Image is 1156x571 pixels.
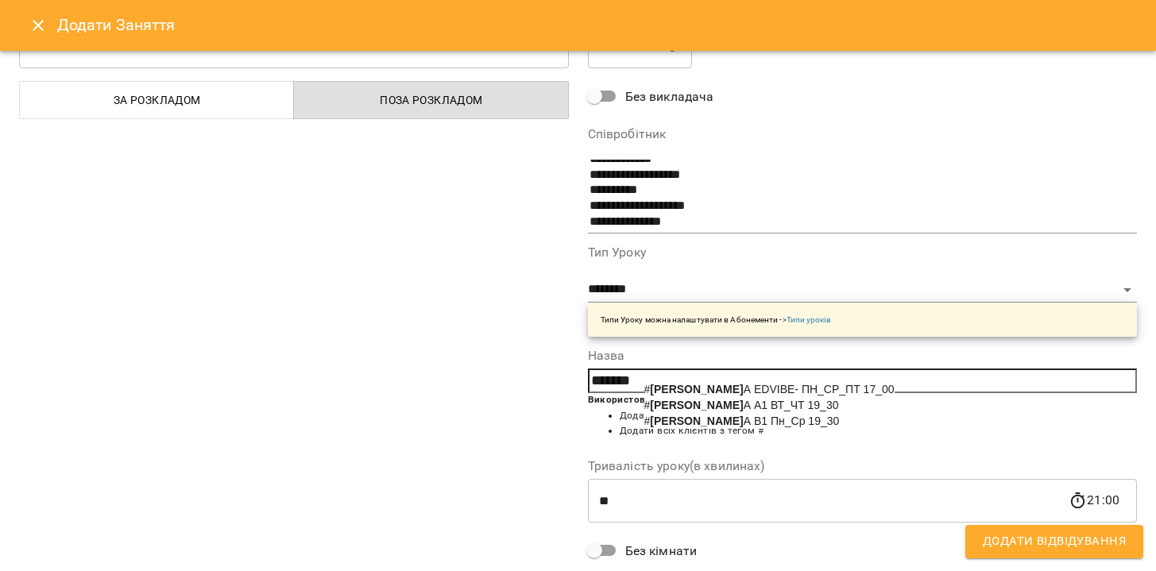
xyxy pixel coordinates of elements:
[625,542,698,561] span: Без кімнати
[787,315,831,324] a: Типи уроків
[19,6,57,44] button: Close
[303,91,559,110] span: Поза розкладом
[644,399,839,411] span: # А А1 ВТ_ЧТ 19_30
[588,460,1138,473] label: Тривалість уроку(в хвилинах)
[965,525,1143,558] button: Додати Відвідування
[983,531,1126,552] span: Додати Відвідування
[588,394,738,405] b: Використовуйте @ + або # щоб
[620,423,1138,439] li: Додати всіх клієнтів з тегом #
[601,314,831,326] p: Типи Уроку можна налаштувати в Абонементи ->
[588,128,1138,141] label: Співробітник
[625,87,714,106] span: Без викладача
[293,81,568,119] button: Поза розкладом
[588,349,1138,362] label: Назва
[588,246,1138,259] label: Тип Уроку
[644,383,895,395] span: # А EDVIBE- ПН_СР_ПТ 17_00
[644,415,840,427] span: # А В1 Пн_Ср 19_30
[650,399,743,411] b: [PERSON_NAME]
[19,81,294,119] button: За розкладом
[29,91,284,110] span: За розкладом
[650,415,743,427] b: [PERSON_NAME]
[57,13,1137,37] h6: Додати Заняття
[620,408,1138,424] li: Додати клієнта через @ або +
[650,383,743,395] b: [PERSON_NAME]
